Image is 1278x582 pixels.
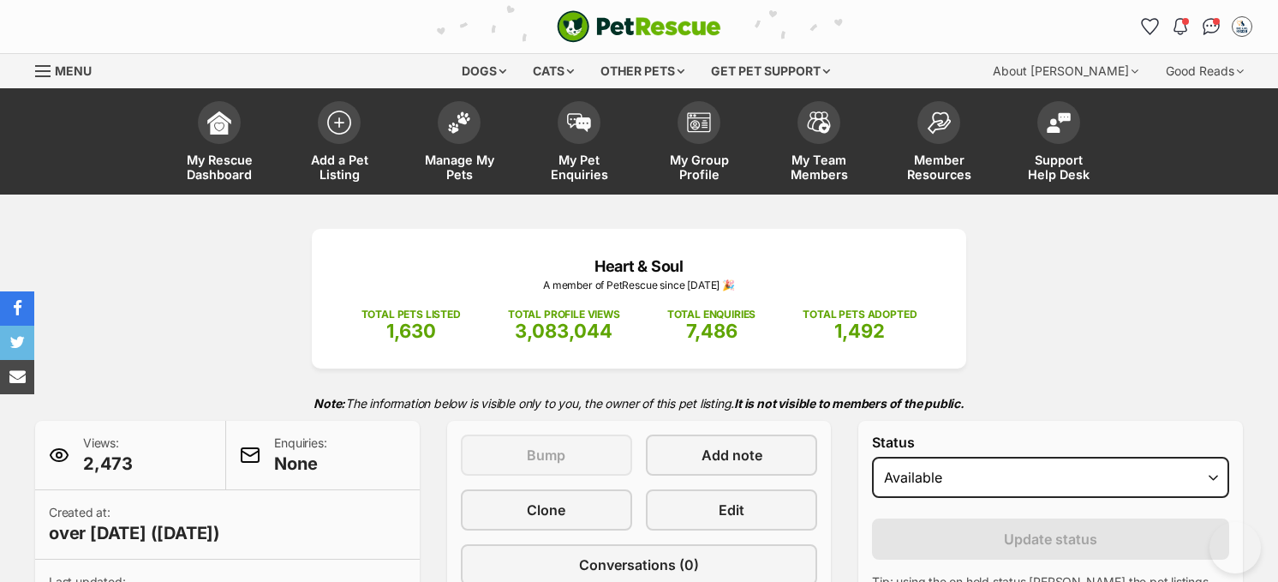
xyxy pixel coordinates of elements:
[1203,18,1221,35] img: chat-41dd97257d64d25036548639549fe6c8038ab92f7586957e7f3b1b290dea8141.svg
[55,63,92,78] span: Menu
[1167,13,1194,40] button: Notifications
[274,452,326,476] span: None
[686,320,738,342] span: 7,486
[35,54,104,85] a: Menu
[1136,13,1256,40] ul: Account quick links
[1233,18,1251,35] img: Megan Ostwald profile pic
[1047,112,1071,133] img: help-desk-icon-fdf02630f3aa405de69fd3d07c3f3aa587a6932b1a1747fa1d2bba05be0121f9.svg
[49,504,220,545] p: Created at:
[803,307,917,322] p: TOTAL PETS ADOPTED
[274,435,326,476] p: Enquiries:
[461,435,632,476] button: Bump
[49,521,220,545] span: over [DATE] ([DATE])
[1197,13,1225,40] a: Conversations
[1209,522,1261,573] iframe: Help Scout Beacon - Open
[337,278,941,293] p: A member of PetRescue since [DATE] 🎉
[35,386,1243,421] p: The information below is visible only to you, the owner of this pet listing.
[646,489,817,531] a: Edit
[1004,529,1097,549] span: Update status
[687,112,711,133] img: group-profile-icon-3fa3cf56718a62981997c0bc7e787c4b2cf8bcc04b72c1350f741eb67cf2f40e.svg
[83,452,133,476] span: 2,473
[399,93,519,195] a: Manage My Pets
[579,555,699,575] span: Conversations (0)
[207,111,231,135] img: dashboard-icon-eb2f2d2d3e046f16d808141f083e7271f6b2e854fb5c12c21221c1fb7104beca.svg
[461,489,632,531] a: Clone
[515,320,612,342] span: 3,083,044
[527,445,565,465] span: Bump
[557,10,721,43] img: logo-cat-932fe2b9b8326f06289b0f2fb663e598f794de774fb13d1741a6617ecf9a85b4.svg
[1173,18,1187,35] img: notifications-46538b983faf8c2785f20acdc204bb7945ddae34d4c08c2a6579f10ce5e182be.svg
[900,153,977,182] span: Member Resources
[447,111,471,134] img: manage-my-pets-icon-02211641906a0b7f246fdf0571729dbe1e7629f14944591b6c1af311fb30b64b.svg
[699,54,842,88] div: Get pet support
[521,54,586,88] div: Cats
[667,307,755,322] p: TOTAL ENQUIRIES
[719,500,744,520] span: Edit
[780,153,857,182] span: My Team Members
[1154,54,1256,88] div: Good Reads
[834,320,885,342] span: 1,492
[759,93,879,195] a: My Team Members
[639,93,759,195] a: My Group Profile
[361,307,461,322] p: TOTAL PETS LISTED
[879,93,999,195] a: Member Resources
[314,396,345,411] strong: Note:
[508,307,620,322] p: TOTAL PROFILE VIEWS
[646,435,817,476] a: Add note
[588,54,696,88] div: Other pets
[872,519,1229,560] button: Update status
[999,93,1119,195] a: Support Help Desk
[1020,153,1097,182] span: Support Help Desk
[872,435,1229,450] label: Status
[807,111,831,134] img: team-members-icon-5396bd8760b3fe7c0b43da4ab00e1e3bb1a5d9ba89233759b79545d2d3fc5d0d.svg
[386,320,436,342] span: 1,630
[421,153,498,182] span: Manage My Pets
[1228,13,1256,40] button: My account
[734,396,964,411] strong: It is not visible to members of the public.
[181,153,258,182] span: My Rescue Dashboard
[327,111,351,135] img: add-pet-listing-icon-0afa8454b4691262ce3f59096e99ab1cd57d4a30225e0717b998d2c9b9846f56.svg
[450,54,518,88] div: Dogs
[567,113,591,132] img: pet-enquiries-icon-7e3ad2cf08bfb03b45e93fb7055b45f3efa6380592205ae92323e6603595dc1f.svg
[981,54,1150,88] div: About [PERSON_NAME]
[159,93,279,195] a: My Rescue Dashboard
[279,93,399,195] a: Add a Pet Listing
[660,153,738,182] span: My Group Profile
[927,111,951,135] img: member-resources-icon-8e73f808a243e03378d46382f2149f9095a855e16c252ad45f914b54edf8863c.svg
[1136,13,1163,40] a: Favourites
[301,153,378,182] span: Add a Pet Listing
[519,93,639,195] a: My Pet Enquiries
[527,500,565,520] span: Clone
[702,445,762,465] span: Add note
[337,255,941,278] p: Heart & Soul
[557,10,721,43] a: PetRescue
[83,435,133,476] p: Views:
[540,153,618,182] span: My Pet Enquiries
